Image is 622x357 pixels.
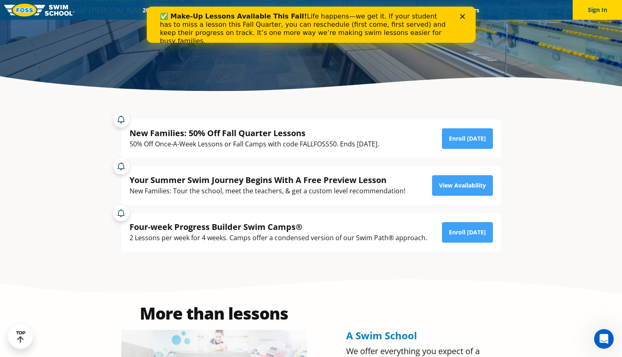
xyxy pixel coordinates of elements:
[594,329,614,349] iframe: Intercom live chat
[129,221,427,232] div: Four-week Progress Builder Swim Camps®
[346,329,417,342] span: A Swim School
[313,7,321,12] div: Close
[426,6,452,14] a: Blog
[187,6,222,14] a: Schools
[129,174,405,185] div: Your Summer Swim Journey Begins With A Free Preview Lesson
[13,6,160,14] b: ✅ Make-Up Lessons Available This Fall!
[129,139,379,150] div: 50% Off Once-A-Week Lessons or Fall Camps with code FALLFOSS50. Ends [DATE].
[442,222,493,243] a: Enroll [DATE]
[16,330,25,343] div: TOP
[4,4,74,16] img: FOSS Swim School Logo
[452,6,486,14] a: Careers
[129,185,405,197] div: New Families: Tour the school, meet the teachers, & get a custom level recommendation!
[129,232,427,243] div: 2 Lessons per week for 4 weeks. Camps offer a condensed version of our Swim Path® approach.
[147,7,476,43] iframe: Intercom live chat banner
[222,6,294,14] a: Swim Path® Program
[13,6,303,39] div: Life happens—we get it. If your student has to miss a lesson this Fall Quarter, you can reschedul...
[442,128,493,149] a: Enroll [DATE]
[121,305,307,322] h2: More than lessons
[432,175,493,196] a: View Availability
[136,6,187,14] a: 2025 Calendar
[340,6,427,14] a: Swim Like [PERSON_NAME]
[129,128,379,139] div: New Families: 50% Off Fall Quarter Lessons
[294,6,340,14] a: About FOSS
